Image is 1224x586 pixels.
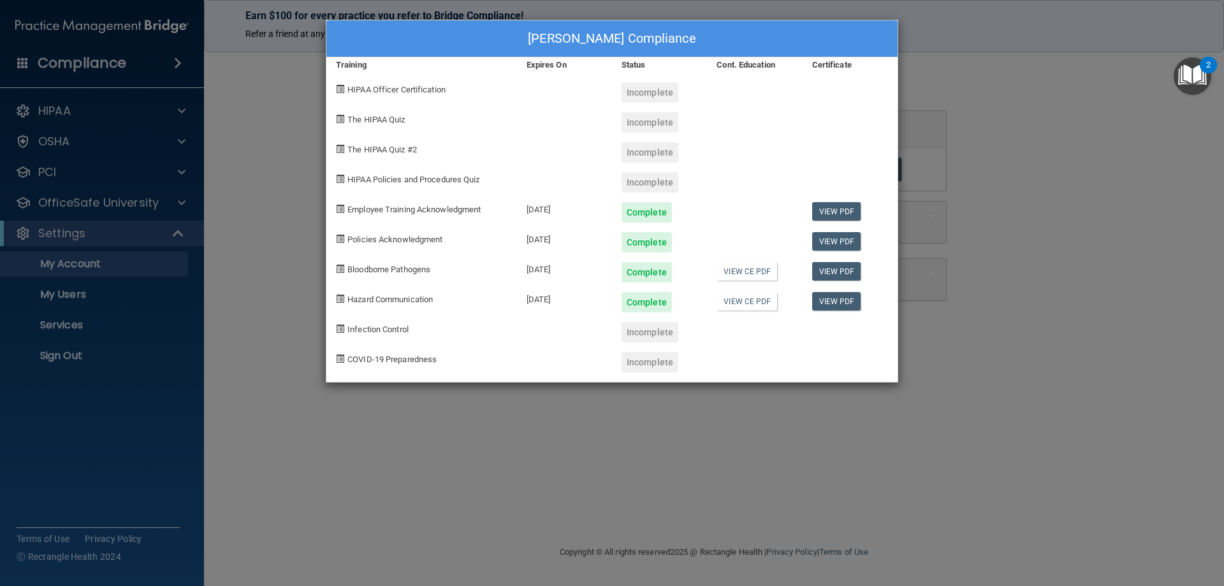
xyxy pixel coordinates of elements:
[347,355,437,364] span: COVID-19 Preparedness
[622,202,672,223] div: Complete
[326,57,517,73] div: Training
[517,282,612,312] div: [DATE]
[517,193,612,223] div: [DATE]
[622,292,672,312] div: Complete
[622,352,678,372] div: Incomplete
[812,292,861,311] a: View PDF
[812,232,861,251] a: View PDF
[622,142,678,163] div: Incomplete
[717,262,777,281] a: View CE PDF
[812,262,861,281] a: View PDF
[347,115,405,124] span: The HIPAA Quiz
[347,85,446,94] span: HIPAA Officer Certification
[812,202,861,221] a: View PDF
[803,57,898,73] div: Certificate
[347,325,409,334] span: Infection Control
[1174,57,1211,95] button: Open Resource Center, 2 new notifications
[1206,65,1211,82] div: 2
[622,322,678,342] div: Incomplete
[612,57,707,73] div: Status
[622,112,678,133] div: Incomplete
[517,253,612,282] div: [DATE]
[517,223,612,253] div: [DATE]
[622,262,672,282] div: Complete
[347,175,479,184] span: HIPAA Policies and Procedures Quiz
[622,232,672,253] div: Complete
[517,57,612,73] div: Expires On
[347,145,417,154] span: The HIPAA Quiz #2
[707,57,802,73] div: Cont. Education
[326,20,898,57] div: [PERSON_NAME] Compliance
[347,265,430,274] span: Bloodborne Pathogens
[622,82,678,103] div: Incomplete
[717,292,777,311] a: View CE PDF
[347,205,481,214] span: Employee Training Acknowledgment
[347,235,442,244] span: Policies Acknowledgment
[622,172,678,193] div: Incomplete
[347,295,433,304] span: Hazard Communication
